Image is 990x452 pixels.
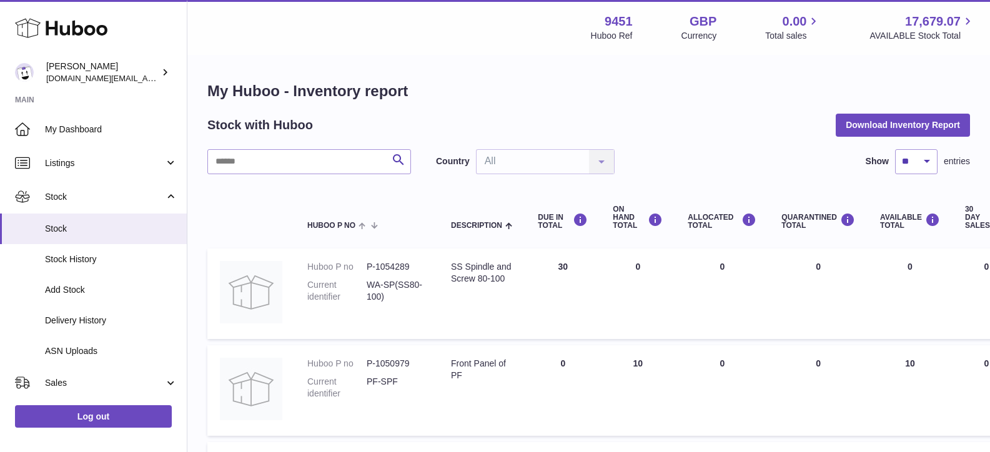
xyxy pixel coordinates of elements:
[45,284,177,296] span: Add Stock
[367,261,426,273] dd: P-1054289
[45,223,177,235] span: Stock
[868,248,953,339] td: 0
[451,358,513,381] div: Front Panel of PF
[367,279,426,303] dd: WA-SP(SS80-100)
[781,213,855,230] div: QUARANTINED Total
[207,117,313,134] h2: Stock with Huboo
[765,13,821,42] a: 0.00 Total sales
[605,13,633,30] strong: 9451
[451,261,513,285] div: SS Spindle and Screw 80-100
[525,248,600,339] td: 30
[869,30,975,42] span: AVAILABLE Stock Total
[866,155,889,167] label: Show
[816,358,821,368] span: 0
[307,279,367,303] dt: Current identifier
[613,205,663,230] div: ON HAND Total
[45,253,177,265] span: Stock History
[46,61,159,84] div: [PERSON_NAME]
[15,63,34,82] img: amir.ch@gmail.com
[45,124,177,135] span: My Dashboard
[869,13,975,42] a: 17,679.07 AVAILABLE Stock Total
[600,345,675,436] td: 10
[15,405,172,428] a: Log out
[905,13,961,30] span: 17,679.07
[880,213,940,230] div: AVAILABLE Total
[451,222,502,230] span: Description
[307,358,367,370] dt: Huboo P no
[538,213,588,230] div: DUE IN TOTAL
[436,155,470,167] label: Country
[525,345,600,436] td: 0
[45,345,177,357] span: ASN Uploads
[688,213,756,230] div: ALLOCATED Total
[675,345,769,436] td: 0
[944,155,970,167] span: entries
[600,248,675,339] td: 0
[220,358,282,420] img: product image
[45,191,164,203] span: Stock
[220,261,282,323] img: product image
[367,358,426,370] dd: P-1050979
[836,114,970,136] button: Download Inventory Report
[207,81,970,101] h1: My Huboo - Inventory report
[307,222,355,230] span: Huboo P no
[681,30,717,42] div: Currency
[45,377,164,389] span: Sales
[367,376,426,400] dd: PF-SPF
[816,262,821,272] span: 0
[675,248,769,339] td: 0
[45,315,177,327] span: Delivery History
[307,261,367,273] dt: Huboo P no
[783,13,807,30] span: 0.00
[307,376,367,400] dt: Current identifier
[591,30,633,42] div: Huboo Ref
[868,345,953,436] td: 10
[46,73,249,83] span: [DOMAIN_NAME][EMAIL_ADDRESS][DOMAIN_NAME]
[765,30,821,42] span: Total sales
[690,13,716,30] strong: GBP
[45,157,164,169] span: Listings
